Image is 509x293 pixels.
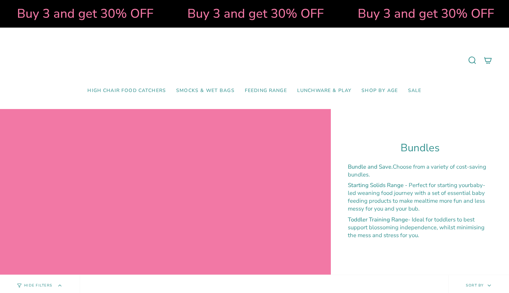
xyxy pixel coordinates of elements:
[408,88,422,94] span: SALE
[466,283,484,288] span: Sort by
[176,88,235,94] span: Smocks & Wet Bags
[403,83,427,99] a: SALE
[24,284,52,288] span: Hide Filters
[245,88,287,94] span: Feeding Range
[87,88,166,94] span: High Chair Food Catchers
[348,163,393,171] strong: Bundle and Save.
[357,5,493,22] strong: Buy 3 and get 30% OFF
[196,38,313,83] a: Mumma’s Little Helpers
[16,5,152,22] strong: Buy 3 and get 30% OFF
[348,181,485,213] span: baby-led weaning food journey with a set of essential baby feeding products to make mealtime more...
[82,83,171,99] a: High Chair Food Catchers
[348,216,492,239] p: - Ideal for toddlers to best support blossoming independence, whilst minimising the mess and stre...
[356,83,403,99] a: Shop by Age
[348,216,408,223] strong: Toddler Training Range
[297,88,351,94] span: Lunchware & Play
[348,181,404,189] strong: Starting Solids Range
[240,83,292,99] a: Feeding Range
[292,83,356,99] a: Lunchware & Play
[348,163,492,179] p: Choose from a variety of cost-saving bundles.
[348,142,492,154] h1: Bundles
[186,5,323,22] strong: Buy 3 and get 30% OFF
[348,181,492,213] p: - Perfect for starting your
[171,83,240,99] a: Smocks & Wet Bags
[361,88,398,94] span: Shop by Age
